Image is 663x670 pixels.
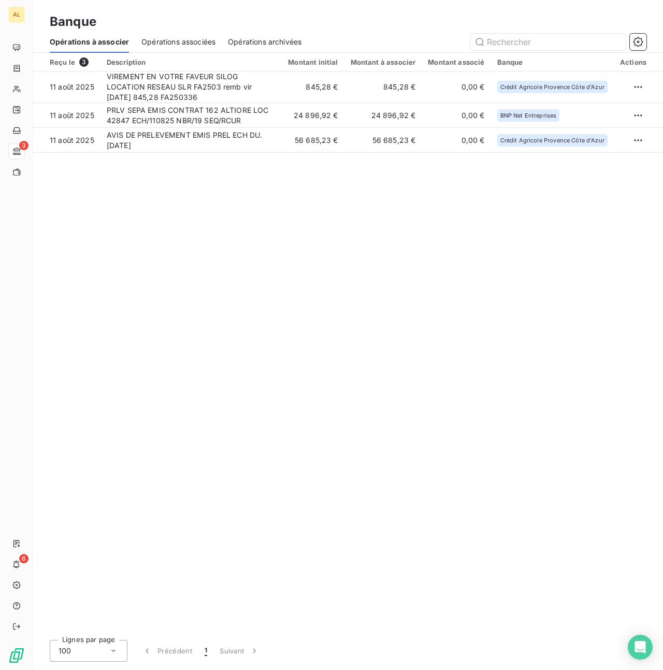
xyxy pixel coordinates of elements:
[8,6,25,23] div: AL
[282,71,344,103] td: 845,28 €
[470,34,626,50] input: Rechercher
[100,103,282,128] td: PRLV SEPA EMIS CONTRAT 162 ALTIORE LOC 42847 ECH/110825 NBR/19 SEQ/RCUR
[50,57,94,67] div: Reçu le
[288,58,338,66] div: Montant initial
[136,640,198,662] button: Précédent
[282,128,344,153] td: 56 685,23 €
[141,37,215,47] span: Opérations associées
[8,647,25,664] img: Logo LeanPay
[500,84,604,90] span: Crédit Agricole Provence Côte d'Azur
[50,12,96,31] h3: Banque
[422,128,491,153] td: 0,00 €
[79,57,89,67] span: 3
[500,137,604,143] span: Crédit Agricole Provence Côte d'Azur
[205,646,207,656] span: 1
[620,58,646,66] div: Actions
[59,646,71,656] span: 100
[100,128,282,153] td: AVIS DE PRELEVEMENT EMIS PREL ECH DU. [DATE]
[33,128,100,153] td: 11 août 2025
[8,143,24,159] a: 3
[628,635,653,660] div: Open Intercom Messenger
[50,37,129,47] span: Opérations à associer
[100,71,282,103] td: VIREMENT EN VOTRE FAVEUR SILOG LOCATION RESEAU SLR FA2503 remb vir [DATE] 845,28 FA250336
[228,37,301,47] span: Opérations archivées
[198,640,213,662] button: 1
[213,640,266,662] button: Suivant
[33,103,100,128] td: 11 août 2025
[351,58,416,66] div: Montant à associer
[428,58,484,66] div: Montant associé
[497,58,608,66] div: Banque
[107,58,276,66] div: Description
[344,128,422,153] td: 56 685,23 €
[344,103,422,128] td: 24 896,92 €
[33,71,100,103] td: 11 août 2025
[500,112,557,119] span: BNP Net Entreprises
[19,554,28,563] span: 6
[422,71,491,103] td: 0,00 €
[19,141,28,150] span: 3
[344,71,422,103] td: 845,28 €
[282,103,344,128] td: 24 896,92 €
[422,103,491,128] td: 0,00 €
